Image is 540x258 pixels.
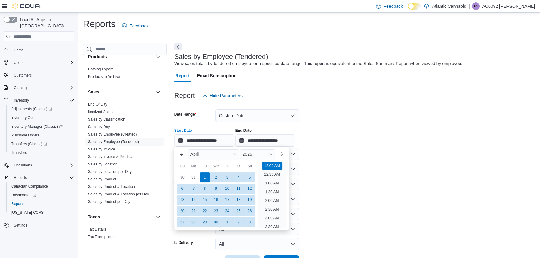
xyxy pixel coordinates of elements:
a: Reports [9,200,27,208]
span: Sales by Employee (Tendered) [88,139,139,144]
span: Settings [11,221,74,229]
a: Sales by Product [88,177,116,181]
button: Taxes [88,214,153,220]
span: Inventory Count [9,114,74,122]
span: Transfers [11,150,27,155]
button: Reports [1,173,77,182]
span: Home [11,46,74,54]
span: Reports [11,174,74,181]
label: Is Delivery [174,240,193,245]
span: Inventory [11,97,74,104]
div: day-3 [245,217,255,227]
span: Operations [11,161,74,169]
span: Inventory [14,98,29,103]
h3: Sales [88,89,99,95]
span: Sales by Classification [88,117,125,122]
a: Transfers (Classic) [9,140,50,148]
span: Sales by Product & Location per Day [88,192,149,197]
a: Transfers (Classic) [6,140,77,148]
span: Load All Apps in [GEOGRAPHIC_DATA] [17,17,74,29]
div: day-14 [189,195,199,205]
div: Sa [245,161,255,171]
a: Sales by Location [88,162,118,166]
div: day-25 [234,206,243,216]
button: Inventory [1,96,77,105]
li: 12:30 AM [262,171,282,178]
div: View sales totals by tendered employee for a specified date range. This report is equivalent to t... [174,60,462,67]
button: Home [1,45,77,54]
button: Custom Date [215,109,299,122]
a: Itemized Sales [88,110,113,114]
span: Email Subscription [197,69,237,82]
input: Dark Mode [408,3,421,10]
img: Cova [12,3,41,9]
div: day-13 [177,195,187,205]
a: Home [11,46,26,54]
span: Adjustments (Classic) [9,105,74,113]
button: Reports [11,174,29,181]
span: Feedback [129,23,148,29]
div: day-30 [177,172,187,182]
button: Taxes [154,213,162,221]
a: Transfers [9,149,29,156]
div: day-30 [211,217,221,227]
span: Tax Exemptions [88,234,114,239]
div: day-28 [189,217,199,227]
a: Sales by Invoice & Product [88,155,133,159]
span: Purchase Orders [9,131,74,139]
span: Catalog Export [88,67,113,72]
div: day-7 [189,184,199,193]
a: Inventory Manager (Classic) [9,123,65,130]
span: April [190,152,199,157]
li: 12:00 AM [262,162,282,170]
span: Operations [14,163,32,168]
span: Sales by Day [88,124,110,129]
button: Users [1,58,77,67]
span: Home [14,48,24,53]
button: Users [11,59,26,66]
input: Press the down key to enter a popover containing a calendar. Press the escape key to close the po... [174,134,234,147]
div: day-31 [189,172,199,182]
div: April, 2025 [177,172,255,228]
span: 2025 [243,152,252,157]
div: day-16 [211,195,221,205]
a: Sales by Location per Day [88,170,132,174]
span: Sales by Product & Location [88,184,135,189]
span: Reports [9,200,74,208]
div: day-17 [222,195,232,205]
button: Open list of options [290,167,295,172]
span: Inventory Count [11,115,38,120]
div: day-4 [234,172,243,182]
div: day-29 [200,217,210,227]
span: Customers [11,71,74,79]
span: Catalog [14,85,27,90]
div: day-10 [222,184,232,193]
a: Catalog Export [88,67,113,71]
button: [US_STATE] CCRS [6,208,77,217]
li: 2:30 AM [263,206,281,213]
a: Dashboards [6,191,77,199]
a: Adjustments (Classic) [9,105,55,113]
button: Operations [11,161,35,169]
div: day-23 [211,206,221,216]
a: Tax Details [88,227,106,232]
input: Press the down key to open a popover containing a calendar. [235,134,295,147]
div: day-11 [234,184,243,193]
div: We [211,161,221,171]
button: Hide Parameters [200,89,245,102]
span: Feedback [383,3,403,9]
div: day-19 [245,195,255,205]
button: Purchase Orders [6,131,77,140]
div: Button. Open the month selector. April is currently selected. [188,149,239,159]
a: Feedback [119,20,151,32]
a: Sales by Employee (Tendered) [88,140,139,144]
a: Adjustments (Classic) [6,105,77,113]
span: Itemized Sales [88,109,113,114]
div: day-15 [200,195,210,205]
span: Products to Archive [88,74,120,79]
span: Sales by Invoice [88,147,115,152]
span: Inventory Manager (Classic) [9,123,74,130]
button: Open list of options [290,152,295,157]
a: Products to Archive [88,74,120,79]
